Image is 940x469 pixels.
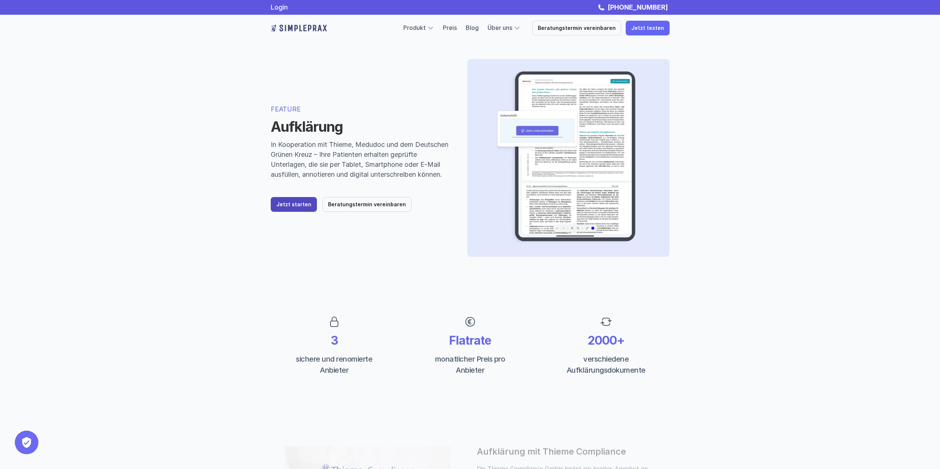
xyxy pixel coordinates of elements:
p: verschiedene Aufklärungsdokumente [557,354,655,376]
a: Jetzt testen [626,21,670,35]
p: Flatrate [421,334,519,348]
p: FEATURE [271,104,450,114]
p: In Kooperation mit Thieme, Medudoc und dem Deutschen Grünen Kreuz – Ihre Patienten erhalten geprü... [271,139,450,179]
a: [PHONE_NUMBER] [606,3,670,11]
p: sichere und renomierte Anbieter [286,354,383,376]
p: 2000+ [557,334,655,348]
p: Jetzt testen [631,25,664,31]
p: 3 [286,334,383,348]
p: monatlicher Preis pro Anbieter [421,354,519,376]
h3: Aufklärung mit Thieme Compliance [477,446,656,457]
a: Preis [443,24,457,31]
strong: [PHONE_NUMBER] [608,3,668,11]
p: Beratungstermin vereinbaren [538,25,616,31]
a: Beratungstermin vereinbaren [532,21,621,35]
h1: Aufklärung [271,118,450,135]
a: Produkt [403,24,426,31]
img: Beispielbild eienes Aufklärungsdokuments und einer digitalen Unterschrift [479,71,653,245]
a: Blog [466,24,479,31]
p: Jetzt starten [276,201,311,208]
a: Jetzt starten [271,197,317,212]
a: Über uns [488,24,512,31]
a: Beratungstermin vereinbaren [322,197,411,212]
p: Beratungstermin vereinbaren [328,201,406,208]
a: Login [271,3,288,11]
